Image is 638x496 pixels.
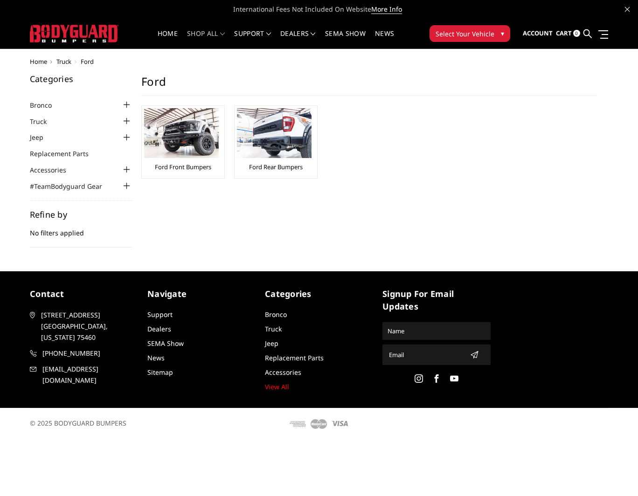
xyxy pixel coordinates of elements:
h5: signup for email updates [382,288,491,313]
a: Account [523,21,553,46]
a: Replacement Parts [30,149,100,158]
span: Ford [81,57,94,66]
a: Cart 0 [556,21,580,46]
a: Bronco [30,100,63,110]
a: View All [265,382,289,391]
input: Email [385,347,466,362]
a: More Info [371,5,402,14]
a: News [147,353,165,362]
a: Dealers [147,324,171,333]
a: Accessories [30,165,78,175]
h5: Refine by [30,210,132,219]
a: [PHONE_NUMBER] [30,348,138,359]
a: Home [30,57,47,66]
a: Dealers [280,30,316,48]
span: [PHONE_NUMBER] [42,348,138,359]
button: Select Your Vehicle [430,25,510,42]
div: No filters applied [30,210,132,248]
span: Account [523,29,553,37]
a: Accessories [265,368,301,377]
a: Ford Rear Bumpers [249,163,303,171]
a: Truck [265,324,282,333]
h1: Ford [141,75,596,96]
a: #TeamBodyguard Gear [30,181,114,191]
a: Jeep [265,339,278,348]
a: Home [158,30,178,48]
span: Cart [556,29,572,37]
h5: contact [30,288,138,300]
a: SEMA Show [325,30,366,48]
a: shop all [187,30,225,48]
span: 0 [573,30,580,37]
a: News [375,30,394,48]
span: ▾ [501,28,504,38]
a: Truck [30,117,58,126]
h5: Categories [30,75,132,83]
span: [STREET_ADDRESS] [GEOGRAPHIC_DATA], [US_STATE] 75460 [41,310,136,343]
img: BODYGUARD BUMPERS [30,25,118,42]
a: SEMA Show [147,339,184,348]
a: Support [147,310,173,319]
span: © 2025 BODYGUARD BUMPERS [30,419,126,427]
h5: Navigate [147,288,256,300]
a: Sitemap [147,368,173,377]
a: Bronco [265,310,287,319]
a: Truck [56,57,71,66]
a: Support [234,30,271,48]
span: Select Your Vehicle [436,29,494,39]
a: [EMAIL_ADDRESS][DOMAIN_NAME] [30,364,138,386]
a: Ford Front Bumpers [155,163,211,171]
a: Jeep [30,132,55,142]
h5: Categories [265,288,373,300]
input: Name [384,324,489,338]
span: [EMAIL_ADDRESS][DOMAIN_NAME] [42,364,138,386]
a: Replacement Parts [265,353,324,362]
